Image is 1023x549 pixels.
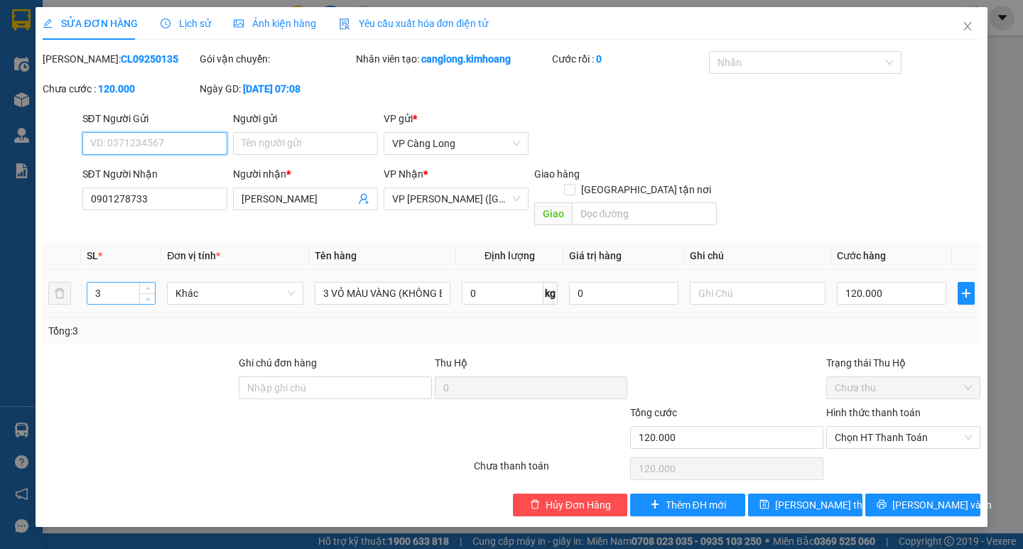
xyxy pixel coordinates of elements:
[865,494,980,516] button: printer[PERSON_NAME] và In
[48,282,71,305] button: delete
[29,28,107,41] span: VP Càng Long -
[826,407,921,418] label: Hình thức thanh toán
[572,202,717,225] input: Dọc đường
[6,48,207,75] p: NHẬN:
[384,168,423,180] span: VP Nhận
[513,494,627,516] button: deleteHủy Đơn Hàng
[243,83,301,94] b: [DATE] 07:08
[233,166,378,182] div: Người nhận
[958,288,974,299] span: plus
[392,133,520,154] span: VP Càng Long
[48,8,165,21] strong: BIÊN NHẬN GỬI HÀNG
[43,51,197,67] div: [PERSON_NAME]:
[175,283,294,304] span: Khác
[546,497,611,513] span: Hủy Đơn Hàng
[948,7,987,47] button: Close
[82,111,227,126] div: SĐT Người Gửi
[534,168,580,180] span: Giao hàng
[596,53,602,65] b: 0
[835,427,972,448] span: Chọn HT Thanh Toán
[339,18,489,29] span: Yêu cầu xuất hóa đơn điện tử
[200,81,354,97] div: Ngày GD:
[356,51,549,67] div: Nhân viên tạo:
[485,250,535,261] span: Định lượng
[384,111,529,126] div: VP gửi
[43,18,53,28] span: edit
[392,188,520,210] span: VP Trần Phú (Hàng)
[837,250,886,261] span: Cước hàng
[552,51,706,67] div: Cước rồi :
[144,285,152,293] span: up
[748,494,862,516] button: save[PERSON_NAME] thay đổi
[161,18,211,29] span: Lịch sử
[144,295,152,303] span: down
[892,497,992,513] span: [PERSON_NAME] và In
[200,51,354,67] div: Gói vận chuyển:
[6,28,207,41] p: GỬI:
[684,242,831,270] th: Ghi chú
[139,283,155,293] span: Increase Value
[315,282,450,305] input: VD: Bàn, Ghế
[530,499,540,511] span: delete
[6,77,162,90] span: 0901278733 -
[6,92,34,106] span: GIAO:
[234,18,316,29] span: Ảnh kiện hàng
[161,18,170,28] span: clock-circle
[575,182,717,197] span: [GEOGRAPHIC_DATA] tận nơi
[98,83,135,94] b: 120.000
[421,53,511,65] b: canglong.kimhoang
[87,250,98,261] span: SL
[43,18,137,29] span: SỬA ĐƠN HÀNG
[962,21,973,32] span: close
[43,81,197,97] div: Chưa cước :
[630,494,745,516] button: plusThêm ĐH mới
[234,18,244,28] span: picture
[630,407,677,418] span: Tổng cước
[569,250,622,261] span: Giá trị hàng
[48,323,396,339] div: Tổng: 3
[835,377,972,398] span: Chưa thu
[76,77,162,90] span: [PERSON_NAME]
[315,250,357,261] span: Tên hàng
[759,499,769,511] span: save
[543,282,558,305] span: kg
[472,458,629,483] div: Chưa thanh toán
[358,193,369,205] span: user-add
[6,48,143,75] span: VP [PERSON_NAME] ([GEOGRAPHIC_DATA])
[958,282,975,305] button: plus
[666,497,726,513] span: Thêm ĐH mới
[650,499,660,511] span: plus
[121,53,178,65] b: CL09250135
[826,355,980,371] div: Trạng thái Thu Hộ
[877,499,887,511] span: printer
[239,376,432,399] input: Ghi chú đơn hàng
[139,293,155,304] span: Decrease Value
[339,18,350,30] img: icon
[239,357,317,369] label: Ghi chú đơn hàng
[435,357,467,369] span: Thu Hộ
[233,111,378,126] div: Người gửi
[690,282,826,305] input: Ghi Chú
[82,166,227,182] div: SĐT Người Nhận
[534,202,572,225] span: Giao
[167,250,220,261] span: Đơn vị tính
[775,497,889,513] span: [PERSON_NAME] thay đổi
